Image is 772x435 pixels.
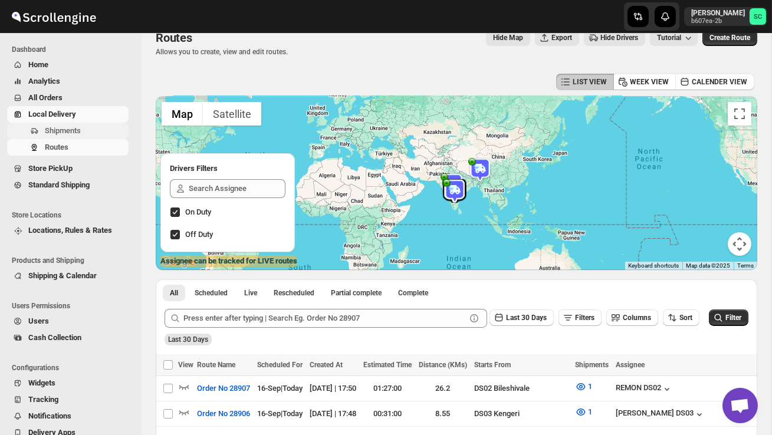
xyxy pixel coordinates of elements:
[613,74,676,90] button: WEEK VIEW
[650,29,698,46] button: Tutorial
[12,210,133,220] span: Store Locations
[12,256,133,265] span: Products and Shipping
[679,314,692,322] span: Sort
[728,232,751,256] button: Map camera controls
[197,361,235,369] span: Route Name
[12,45,133,54] span: Dashboard
[12,363,133,373] span: Configurations
[45,126,81,135] span: Shipments
[28,333,81,342] span: Cash Collection
[575,314,594,322] span: Filters
[7,139,129,156] button: Routes
[419,408,467,420] div: 8.55
[168,335,208,344] span: Last 30 Days
[616,383,673,395] button: REMON DS02
[189,179,285,198] input: Search Assignee
[310,408,356,420] div: [DATE] | 17:48
[722,388,758,423] div: Open chat
[310,383,356,394] div: [DATE] | 17:50
[559,309,602,326] button: Filters
[568,403,599,421] button: 1
[190,379,257,398] button: Order No 28907
[244,288,257,298] span: Live
[7,408,129,424] button: Notifications
[486,29,530,46] button: Map action label
[692,77,747,87] span: CALENDER VIEW
[725,314,741,322] span: Filter
[419,383,467,394] div: 26.2
[170,288,178,298] span: All
[568,377,599,396] button: 1
[7,73,129,90] button: Analytics
[506,314,547,322] span: Last 30 Days
[600,33,638,42] span: Hide Drivers
[474,361,511,369] span: Starts From
[159,255,198,270] img: Google
[7,268,129,284] button: Shipping & Calendar
[675,74,754,90] button: CALENDER VIEW
[197,383,250,394] span: Order No 28907
[331,288,382,298] span: Partial complete
[750,8,766,25] span: Sanjay chetri
[28,77,60,85] span: Analytics
[616,408,705,420] div: [PERSON_NAME] DS03
[606,309,658,326] button: Columns
[178,361,193,369] span: View
[160,255,297,267] label: Assignee can be tracked for LIVE routes
[691,18,745,25] p: b607ea-2b
[28,271,97,280] span: Shipping & Calendar
[274,288,314,298] span: Rescheduled
[28,180,90,189] span: Standard Shipping
[556,74,614,90] button: LIST VIEW
[159,255,198,270] a: Open this area in Google Maps (opens a new window)
[7,222,129,239] button: Locations, Rules & Rates
[185,207,211,216] span: On Duty
[490,309,554,326] button: Last 30 Days
[363,361,412,369] span: Estimated Time
[474,408,568,420] div: DS03 Kengeri
[156,47,288,57] p: Allows you to create, view and edit routes.
[12,301,133,311] span: Users Permissions
[551,33,572,42] span: Export
[657,34,681,42] span: Tutorial
[623,314,651,322] span: Columns
[363,408,412,420] div: 00:31:00
[630,77,669,87] span: WEEK VIEW
[575,361,609,369] span: Shipments
[7,375,129,391] button: Widgets
[7,123,129,139] button: Shipments
[7,313,129,329] button: Users
[691,8,745,18] p: [PERSON_NAME]
[663,309,699,326] button: Sort
[28,395,58,404] span: Tracking
[588,382,592,391] span: 1
[185,230,213,239] span: Off Duty
[573,77,607,87] span: LIST VIEW
[45,143,68,151] span: Routes
[156,31,192,45] span: Routes
[163,285,185,301] button: All routes
[170,163,285,174] h2: Drivers Filters
[257,384,303,393] span: 16-Sep | Today
[28,226,112,235] span: Locations, Rules & Rates
[628,262,679,270] button: Keyboard shortcuts
[709,33,750,42] span: Create Route
[709,309,748,326] button: Filter
[9,2,98,31] img: ScrollEngine
[7,90,129,106] button: All Orders
[754,13,762,21] text: SC
[616,361,645,369] span: Assignee
[7,329,129,346] button: Cash Collection
[195,288,228,298] span: Scheduled
[7,391,129,408] button: Tracking
[584,29,645,46] button: Hide Drivers
[28,378,55,387] span: Widgets
[419,361,467,369] span: Distance (KMs)
[190,404,257,423] button: Order No 28906
[7,57,129,73] button: Home
[474,383,568,394] div: DS02 Bileshivale
[28,164,73,173] span: Store PickUp
[197,408,250,420] span: Order No 28906
[737,262,754,269] a: Terms (opens in new tab)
